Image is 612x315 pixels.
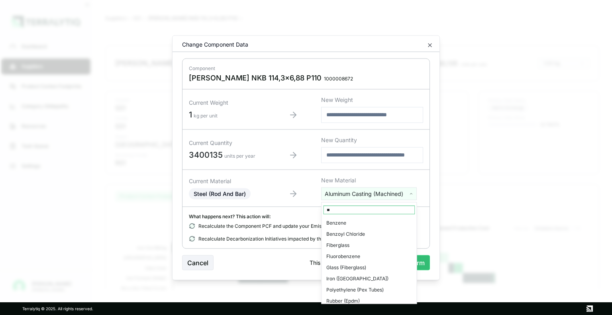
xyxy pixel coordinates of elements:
[323,251,415,262] div: Fluorobenzene
[323,273,415,284] div: Iron ([GEOGRAPHIC_DATA])
[323,295,415,307] div: Rubber (Epdm)
[277,145,279,149] sub: 2
[323,229,415,240] div: Benzoyl Chloride
[323,262,415,273] div: Glass (Fiberglass)
[257,141,264,148] svg: View audit trail
[265,143,290,148] span: kg CO e / kg
[323,284,415,295] div: Polyethylene (Pex Tubes)
[242,140,256,149] span: 2.69
[323,240,415,251] div: Fiberglass
[323,217,415,229] div: Benzene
